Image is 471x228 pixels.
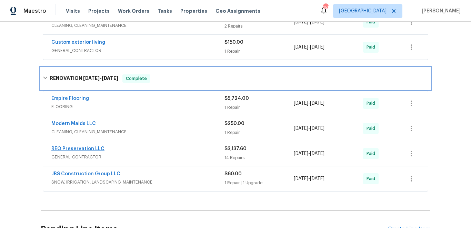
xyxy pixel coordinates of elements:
[180,8,207,14] span: Properties
[310,176,324,181] span: [DATE]
[83,76,118,81] span: -
[310,101,324,106] span: [DATE]
[51,179,224,186] span: SNOW, IRRIGATION, LANDSCAPING_MAINTENANCE
[294,150,324,157] span: -
[123,75,150,82] span: Complete
[294,45,308,50] span: [DATE]
[294,151,308,156] span: [DATE]
[216,8,260,14] span: Geo Assignments
[294,19,324,25] span: -
[102,76,118,81] span: [DATE]
[51,47,224,54] span: GENERAL_CONTRACTOR
[83,76,100,81] span: [DATE]
[224,121,244,126] span: $250.00
[51,128,224,135] span: CLEANING, CLEANING_MAINTENANCE
[51,40,105,45] a: Custom exterior living
[294,126,308,131] span: [DATE]
[367,175,378,182] span: Paid
[51,154,224,160] span: GENERAL_CONTRACTOR
[224,40,243,45] span: $150.00
[224,129,294,136] div: 1 Repair
[294,44,324,51] span: -
[23,8,46,14] span: Maestro
[294,125,324,132] span: -
[41,68,430,90] div: RENOVATION [DATE]-[DATE]Complete
[224,48,294,55] div: 1 Repair
[310,151,324,156] span: [DATE]
[419,8,461,14] span: [PERSON_NAME]
[323,4,328,11] div: 151
[158,9,172,13] span: Tasks
[367,150,378,157] span: Paid
[294,100,324,107] span: -
[224,23,294,30] div: 2 Repairs
[367,19,378,25] span: Paid
[294,175,324,182] span: -
[367,100,378,107] span: Paid
[224,172,242,176] span: $60.00
[367,44,378,51] span: Paid
[50,74,118,83] h6: RENOVATION
[118,8,149,14] span: Work Orders
[224,96,249,101] span: $5,724.00
[51,22,224,29] span: CLEANING, CLEANING_MAINTENANCE
[51,146,104,151] a: REO Preservation LLC
[66,8,80,14] span: Visits
[367,125,378,132] span: Paid
[339,8,387,14] span: [GEOGRAPHIC_DATA]
[51,96,89,101] a: Empire Flooring
[310,20,324,24] span: [DATE]
[224,104,294,111] div: 1 Repair
[224,146,247,151] span: $3,137.60
[310,45,324,50] span: [DATE]
[224,154,294,161] div: 14 Repairs
[51,121,96,126] a: Modern Maids LLC
[88,8,110,14] span: Projects
[51,172,120,176] a: JBS Construction Group LLC
[294,176,308,181] span: [DATE]
[224,179,294,186] div: 1 Repair | 1 Upgrade
[294,101,308,106] span: [DATE]
[294,20,308,24] span: [DATE]
[310,126,324,131] span: [DATE]
[51,103,224,110] span: FLOORING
